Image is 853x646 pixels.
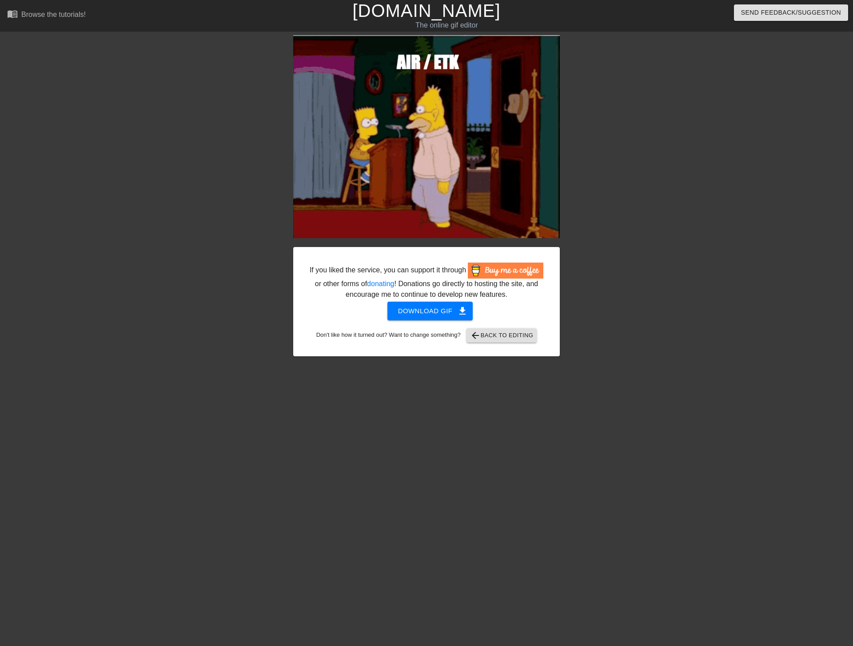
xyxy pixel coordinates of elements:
[387,302,473,320] button: Download gif
[734,4,848,21] button: Send Feedback/Suggestion
[309,263,544,300] div: If you liked the service, you can support it through or other forms of ! Donations go directly to...
[367,280,394,287] a: donating
[457,306,468,316] span: get_app
[470,330,534,341] span: Back to Editing
[380,307,473,314] a: Download gif
[289,20,605,31] div: The online gif editor
[470,330,481,341] span: arrow_back
[21,11,86,18] div: Browse the tutorials!
[7,8,18,19] span: menu_book
[466,328,537,343] button: Back to Editing
[741,7,841,18] span: Send Feedback/Suggestion
[352,1,500,20] a: [DOMAIN_NAME]
[7,8,86,22] a: Browse the tutorials!
[307,328,546,343] div: Don't like how it turned out? Want to change something?
[398,305,462,317] span: Download gif
[468,263,543,279] img: Buy Me A Coffee
[293,35,560,238] img: L7fjYACW.gif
